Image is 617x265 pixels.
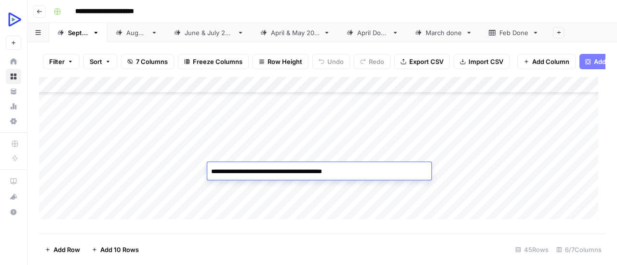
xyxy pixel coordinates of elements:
[499,28,528,38] div: Feb Done
[327,57,344,66] span: Undo
[481,23,547,42] a: Feb Done
[552,242,605,257] div: 6/7 Columns
[83,54,117,69] button: Sort
[6,69,21,84] a: Browse
[121,54,174,69] button: 7 Columns
[107,23,166,42] a: [DATE]
[426,28,462,38] div: March done
[6,204,21,220] button: Help + Support
[407,23,481,42] a: March done
[136,57,168,66] span: 7 Columns
[252,23,338,42] a: [DATE] & [DATE]
[511,242,552,257] div: 45 Rows
[39,242,86,257] button: Add Row
[185,28,233,38] div: [DATE] & [DATE]
[178,54,249,69] button: Freeze Columns
[6,174,21,189] a: AirOps Academy
[49,57,65,66] span: Filter
[6,54,21,69] a: Home
[357,28,388,38] div: April Done
[6,99,21,114] a: Usage
[409,57,443,66] span: Export CSV
[6,11,23,28] img: OpenReplay Logo
[271,28,320,38] div: [DATE] & [DATE]
[394,54,450,69] button: Export CSV
[268,57,302,66] span: Row Height
[193,57,242,66] span: Freeze Columns
[54,245,80,254] span: Add Row
[369,57,384,66] span: Redo
[6,84,21,99] a: Your Data
[6,8,21,32] button: Workspace: OpenReplay
[166,23,252,42] a: [DATE] & [DATE]
[6,114,21,129] a: Settings
[338,23,407,42] a: April Done
[126,28,147,38] div: [DATE]
[43,54,80,69] button: Filter
[454,54,510,69] button: Import CSV
[517,54,576,69] button: Add Column
[469,57,503,66] span: Import CSV
[532,57,569,66] span: Add Column
[354,54,390,69] button: Redo
[86,242,145,257] button: Add 10 Rows
[68,28,89,38] div: [DATE]
[6,189,21,204] button: What's new?
[100,245,139,254] span: Add 10 Rows
[6,189,21,204] div: What's new?
[49,23,107,42] a: [DATE]
[312,54,350,69] button: Undo
[253,54,308,69] button: Row Height
[90,57,102,66] span: Sort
